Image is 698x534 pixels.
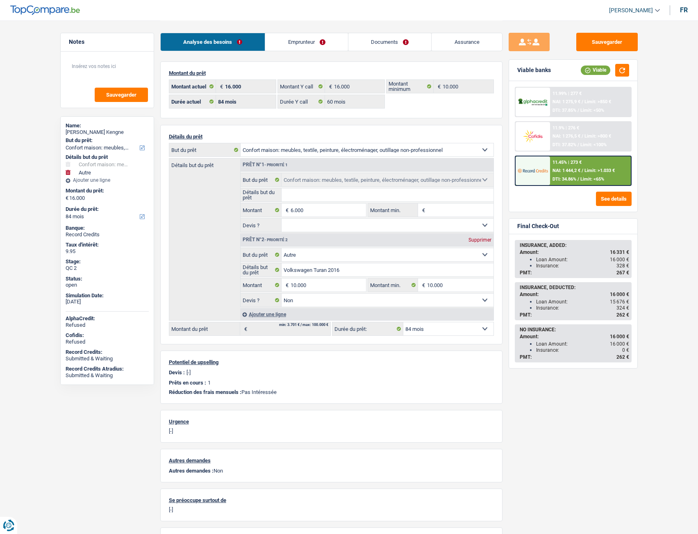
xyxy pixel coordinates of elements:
[609,7,653,14] span: [PERSON_NAME]
[241,278,282,292] label: Montant
[66,195,68,201] span: €
[66,248,149,255] div: 9.95
[169,95,216,108] label: Durée actuel
[520,270,629,276] div: PMT:
[66,276,149,282] div: Status:
[518,97,548,107] img: AlphaCredit
[241,188,282,201] label: Détails but du prêt
[241,263,282,276] label: Détails but du prêt
[584,168,615,173] span: Limit: >1.033 €
[348,33,432,51] a: Documents
[387,80,434,93] label: Montant minimum
[169,369,185,376] p: Devis :
[169,507,494,513] p: [-]
[161,33,265,51] a: Analyse des besoins
[282,204,291,217] span: €
[169,428,494,434] p: [-]
[216,80,225,93] span: €
[368,278,418,292] label: Montant min.
[264,163,288,167] span: - Priorité 1
[616,354,629,360] span: 262 €
[616,263,629,269] span: 328 €
[610,334,629,339] span: 16 000 €
[622,347,629,353] span: 0 €
[517,67,551,74] div: Viable banks
[536,257,629,262] div: Loan Amount:
[69,38,146,45] h5: Notes
[66,332,149,339] div: Cofidis:
[66,177,149,183] div: Ajouter une ligne
[552,160,582,165] div: 11.45% | 273 €
[610,292,629,297] span: 16 000 €
[616,305,629,311] span: 324 €
[520,334,629,339] div: Amount:
[241,237,290,242] div: Prêt n°2
[66,349,149,355] div: Record Credits:
[582,133,583,139] span: /
[536,305,629,311] div: Insurance:
[434,80,443,93] span: €
[279,323,328,327] div: min: 3.701 € / max: 100.000 €
[169,380,206,386] p: Prêts en cours :
[582,99,583,104] span: /
[169,158,240,168] label: Détails but du prêt
[580,176,604,182] span: Limit: <65%
[66,231,149,238] div: Record Credits
[582,168,583,173] span: /
[552,142,576,147] span: DTI: 37.82%
[536,263,629,269] div: Insurance:
[596,192,632,206] button: See details
[169,80,216,93] label: Montant actuel
[265,33,348,51] a: Emprunteur
[264,238,288,242] span: - Priorité 2
[584,133,611,139] span: Limit: >800 €
[552,99,580,104] span: NAI: 1 275,9 €
[66,258,149,265] div: Stage:
[241,162,290,167] div: Prêt n°1
[241,204,282,217] label: Montant
[610,299,629,305] span: 15 676 €
[169,419,494,425] p: Urgence
[520,242,629,248] div: INSURANCE, ADDED:
[536,299,629,305] div: Loan Amount:
[520,292,629,297] div: Amount:
[241,248,282,261] label: But du prêt
[536,347,629,353] div: Insurance:
[66,299,149,305] div: [DATE]
[66,315,149,322] div: AlphaCredit:
[616,312,629,318] span: 262 €
[616,270,629,276] span: 267 €
[577,142,579,147] span: /
[66,242,149,248] div: Taux d'intérêt:
[66,372,149,379] div: Submitted & Waiting
[518,163,548,178] img: Record Credits
[517,223,559,230] div: Final Check-Out
[10,5,80,15] img: TopCompare Logo
[169,468,214,474] span: Autres demandes :
[66,366,149,372] div: Record Credits Atradius:
[169,389,494,395] p: Pas Intéressée
[332,322,403,335] label: Durée du prêt:
[610,249,629,255] span: 16 331 €
[66,282,149,288] div: open
[169,457,494,464] p: Autres demandes
[577,176,579,182] span: /
[584,99,611,104] span: Limit: >850 €
[581,66,610,75] div: Viable
[241,173,282,186] label: But du prêt
[169,497,494,503] p: Se préoccupe surtout de
[169,322,240,335] label: Montant du prêt
[610,341,629,347] span: 16 000 €
[603,4,660,17] a: [PERSON_NAME]
[241,294,282,307] label: Devis ?
[95,88,148,102] button: Sauvegarder
[580,142,607,147] span: Limit: <100%
[552,176,576,182] span: DTI: 34.86%
[680,6,688,14] div: fr
[240,308,493,320] div: Ajouter une ligne
[241,219,282,232] label: Devis ?
[518,129,548,144] img: Cofidis
[576,33,638,51] button: Sauvegarder
[169,468,494,474] p: Non
[520,249,629,255] div: Amount:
